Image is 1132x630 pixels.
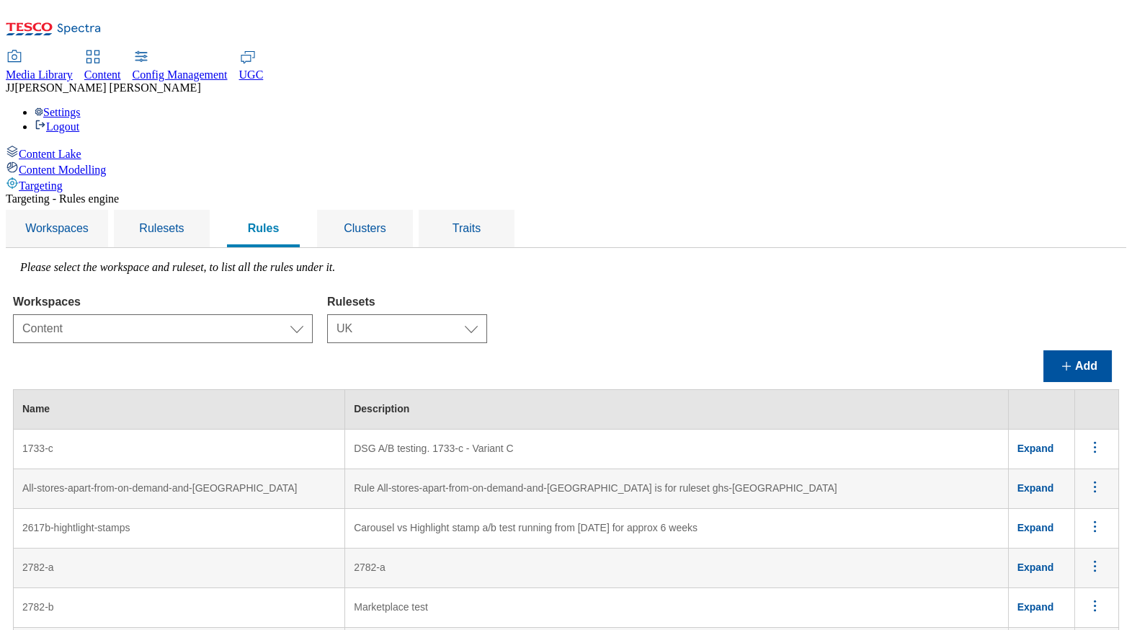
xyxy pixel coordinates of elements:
[6,145,1126,161] a: Content Lake
[1017,482,1054,494] span: Expand
[1086,438,1104,456] svg: menus
[14,390,345,430] th: Name
[248,222,280,234] span: Rules
[19,179,63,192] span: Targeting
[35,106,81,118] a: Settings
[35,120,79,133] a: Logout
[13,296,313,309] label: Workspaces
[1017,562,1054,573] span: Expand
[345,390,1008,430] th: Description
[25,222,89,234] span: Workspaces
[14,430,345,469] td: 1733-c
[84,51,121,81] a: Content
[84,68,121,81] span: Content
[14,588,345,628] td: 2782-b
[1086,557,1104,575] svg: menus
[19,148,81,160] span: Content Lake
[345,430,1008,469] td: DSG A/B testing. 1733-c - Variant C
[20,261,335,273] label: Please select the workspace and ruleset, to list all the rules under it.
[345,588,1008,628] td: Marketplace test
[133,51,228,81] a: Config Management
[133,68,228,81] span: Config Management
[344,222,386,234] span: Clusters
[6,68,73,81] span: Media Library
[14,509,345,549] td: 2617b-hightlight-stamps
[1017,522,1054,533] span: Expand
[345,469,1008,509] td: Rule All-stores-apart-from-on-demand-and-[GEOGRAPHIC_DATA] is for ruleset ghs-[GEOGRAPHIC_DATA]
[239,51,264,81] a: UGC
[19,164,106,176] span: Content Modelling
[345,549,1008,588] td: 2782-a
[1086,597,1104,615] svg: menus
[6,177,1126,192] a: Targeting
[1086,518,1104,536] svg: menus
[6,161,1126,177] a: Content Modelling
[6,81,14,94] span: JJ
[139,222,184,234] span: Rulesets
[6,51,73,81] a: Media Library
[14,81,200,94] span: [PERSON_NAME] [PERSON_NAME]
[6,192,1126,205] div: Targeting - Rules engine
[1017,601,1054,613] span: Expand
[327,296,487,309] label: Rulesets
[14,549,345,588] td: 2782-a
[453,222,481,234] span: Traits
[14,469,345,509] td: All-stores-apart-from-on-demand-and-[GEOGRAPHIC_DATA]
[239,68,264,81] span: UGC
[1086,478,1104,496] svg: menus
[1017,443,1054,454] span: Expand
[345,509,1008,549] td: Carousel vs Highlight stamp a/b test running from [DATE] for approx 6 weeks
[1043,350,1112,382] button: Add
